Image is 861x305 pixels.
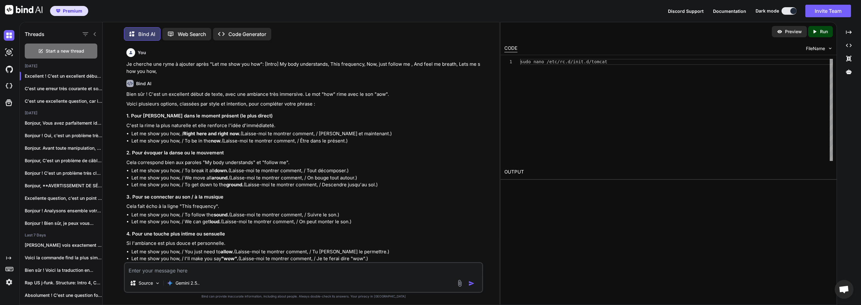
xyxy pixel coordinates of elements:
span: sudo nano /etc/rc.d/init.d/tomcat [520,59,607,64]
p: Bonjour, Vous avez parfaitement identifié le problème... [25,120,102,126]
li: Let me show you how, / I'll make you say (Laisse-moi te montrer comment, / Je te ferai dire "wow".) [131,255,482,262]
h3: 2. Pour évoquer la danse ou le mouvement [126,149,482,157]
img: darkAi-studio [4,47,14,58]
img: settings [4,277,14,287]
p: Cela fait écho à la ligne "This frequency". [126,203,482,210]
img: githubDark [4,64,14,75]
h6: You [138,49,146,56]
img: chevron down [828,46,833,51]
span: Dark mode [756,8,779,14]
li: Let me show you how, / To follow the (Laisse-moi te montrer comment, / Suivre le son.) [131,211,482,219]
p: Bonjour ! C'est un problème très classique... [25,170,102,176]
strong: now. [211,138,222,144]
div: Ouvrir le chat [835,280,853,299]
button: Documentation [713,8,746,14]
p: Bonjour, **AVERTISSEMENT DE SÉCURITÉ : Avant toute... [25,183,102,189]
p: [PERSON_NAME] vois exactement le genre d'énergie... [25,242,102,248]
li: Let me show you how, / To break it all (Laisse-moi te montrer comment, / Tout décomposer.) [131,167,482,174]
p: Bien sûr ! Voici la traduction en... [25,267,102,273]
button: Invite Team [805,5,851,17]
li: Let me show you how, / (Laisse-moi te montrer comment, / [PERSON_NAME] et maintenant.) [131,130,482,137]
span: Start a new thread [46,48,84,54]
p: Run [820,28,828,35]
p: Je cherche une ryme à ajouter après "Let me show you how": [Intro] My body understands, This freq... [126,61,482,75]
li: Let me show you how, / We move all (Laisse-moi te montrer comment, / On bouge tout autour.) [131,174,482,182]
p: Absolument ! C'est une question fondamentale et... [25,292,102,298]
strong: down. [214,168,228,173]
img: icon [468,280,475,287]
p: Bonjour ! Analysons ensemble votre interrupteur pour... [25,208,102,214]
img: preview [777,29,782,34]
strong: Right here and right now. [183,131,241,137]
p: Excellente question, c'est un point très important... [25,195,102,201]
strong: around. [211,175,229,181]
h3: 1. Pour [PERSON_NAME] dans le moment présent (le plus direct) [126,112,482,120]
p: Code Generator [228,30,266,38]
strong: "wow". [221,256,238,261]
strong: sound. [214,212,229,218]
img: Pick Models [155,281,160,286]
p: Bonjour ! Oui, c'est un problème très... [25,132,102,139]
p: Gemini 2.5.. [176,280,200,286]
p: Preview [785,28,802,35]
p: Voici la commande find la plus simple:... [25,255,102,261]
button: premiumPremium [50,6,88,16]
p: Bien sûr ! C'est un excellent début de texte, avec une ambiance très immersive. Le mot "how" rime... [126,91,482,98]
img: darkChat [4,30,14,41]
p: Bind can provide inaccurate information, including about people. Always double-check its answers.... [124,294,483,299]
strong: loud. [210,219,221,225]
h3: 4. Pour une touche plus intime ou sensuelle [126,230,482,238]
button: Discord Support [668,8,704,14]
span: Premium [63,8,82,14]
p: Excellent ! C'est un excellent début pou... [25,73,102,79]
p: C'est la rime la plus naturelle et elle renforce l'idée d'immédiateté. [126,122,482,129]
div: 1 [504,59,512,65]
img: Gemini 2.5 Pro [167,280,173,286]
h2: [DATE] [20,111,102,116]
p: Bonjour, C'est un problème de câblage très... [25,158,102,164]
p: Cela correspond bien aux paroles "My body understands" et "follow me". [126,159,482,166]
p: Si l'ambiance est plus douce et personnelle. [126,240,482,247]
p: Rap US j‑funk. Structure: Intro 4, Couplet... [25,280,102,286]
img: attachment [456,280,463,287]
img: Bind AI [5,5,43,14]
p: C'est une excellente question, car il n'... [25,98,102,104]
li: Let me show you how, / To be in the (Laisse-moi te montrer comment, / Être dans le présent.) [131,137,482,145]
h2: OUTPUT [501,165,837,179]
h6: Bind AI [136,80,151,87]
img: premium [56,9,60,13]
li: Let me show you how, / You just need to (Laisse-moi te montrer comment, / Tu [PERSON_NAME] le per... [131,248,482,256]
div: CODE [504,45,517,52]
strong: ground. [226,182,244,188]
p: Bonjour. Avant toute manipulation, coupez le courant... [25,145,102,151]
li: Let me show you how, / To get down to the (Laisse-moi te montrer comment, / Descendre jusqu'au sol.) [131,181,482,189]
span: FileName [806,45,825,52]
img: cloudideIcon [4,81,14,91]
h2: [DATE] [20,64,102,69]
p: Source [139,280,153,286]
h2: Last 7 Days [20,233,102,238]
p: Bonjour ! Bien sûr, je peux vous... [25,220,102,226]
li: Let me show you how, / We can get (Laisse-moi te montrer comment, / On peut monter le son.) [131,218,482,225]
p: Voici plusieurs options, classées par style et intention, pour compléter votre phrase : [126,101,482,108]
p: Web Search [178,30,206,38]
h1: Threads [25,30,44,38]
h3: 3. Pour se connecter au son / à la musique [126,194,482,201]
p: C'est une erreur très courante et souven... [25,85,102,92]
strong: allow. [221,249,234,255]
p: Bind AI [138,30,155,38]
